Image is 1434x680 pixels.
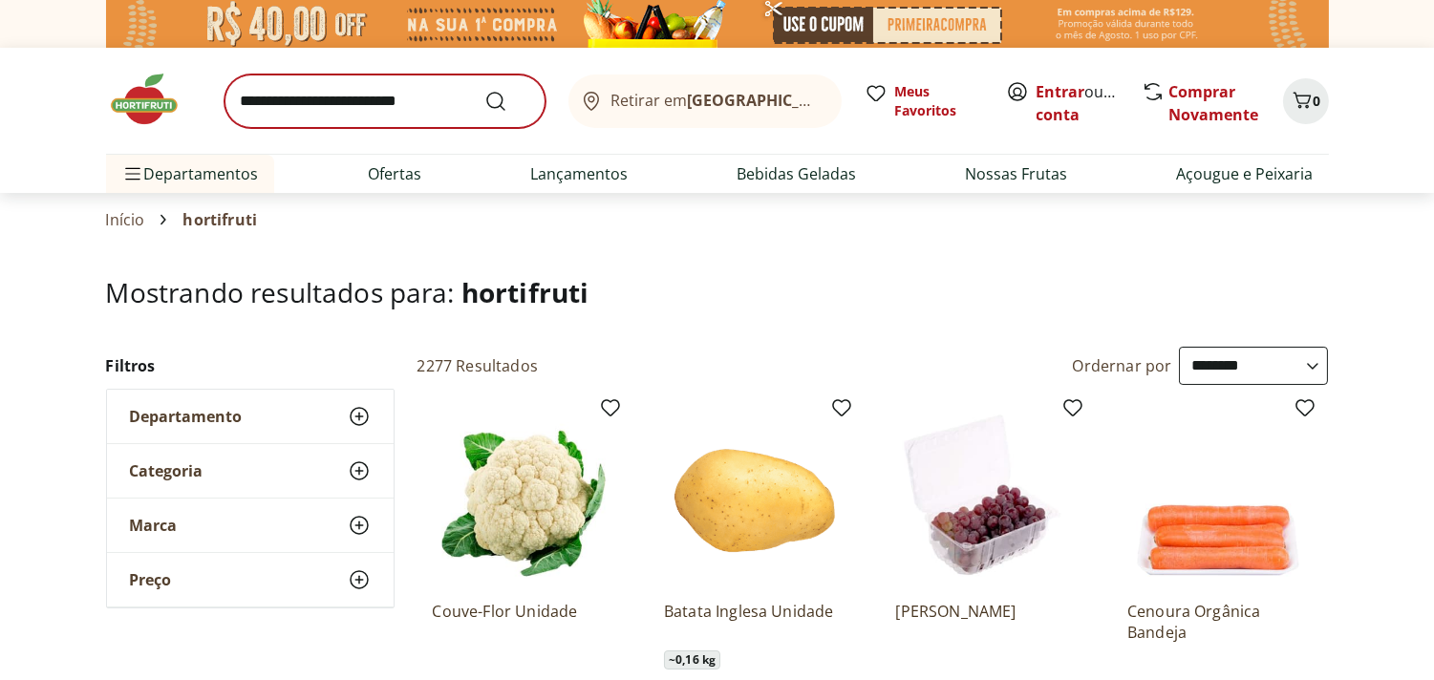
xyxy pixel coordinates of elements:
a: Meus Favoritos [865,82,983,120]
button: Marca [107,499,394,552]
span: Marca [130,516,178,535]
input: search [225,74,546,128]
a: Lançamentos [530,162,628,185]
h2: Filtros [106,347,395,385]
img: Uva Rosada Embalada [895,404,1077,585]
button: Categoria [107,444,394,498]
span: Departamentos [121,151,259,197]
img: Batata Inglesa Unidade [664,404,845,585]
button: Departamento [107,390,394,443]
button: Menu [121,151,144,197]
h2: 2277 Resultados [417,355,538,376]
label: Ordernar por [1073,355,1172,376]
span: ou [1037,80,1122,126]
span: Departamento [130,407,243,426]
span: Preço [130,570,172,589]
button: Carrinho [1283,78,1329,124]
a: Ofertas [368,162,421,185]
span: ~ 0,16 kg [664,650,720,669]
a: Criar conta [1037,81,1142,125]
a: Nossas Frutas [965,162,1067,185]
span: hortifruti [182,211,257,228]
a: Bebidas Geladas [737,162,856,185]
a: Batata Inglesa Unidade [664,601,845,643]
span: Categoria [130,461,203,480]
a: Açougue e Peixaria [1176,162,1313,185]
button: Preço [107,553,394,606]
b: [GEOGRAPHIC_DATA]/[GEOGRAPHIC_DATA] [687,90,1009,111]
span: hortifruti [461,274,589,310]
img: Cenoura Orgânica Bandeja [1127,404,1309,585]
a: Comprar Novamente [1169,81,1259,125]
button: Retirar em[GEOGRAPHIC_DATA]/[GEOGRAPHIC_DATA] [568,74,842,128]
a: Cenoura Orgânica Bandeja [1127,601,1309,643]
span: 0 [1314,92,1321,110]
a: [PERSON_NAME] [895,601,1077,643]
span: Retirar em [610,92,822,109]
a: Início [106,211,145,228]
button: Submit Search [484,90,530,113]
a: Couve-Flor Unidade [433,601,614,643]
img: Hortifruti [106,71,202,128]
img: Couve-Flor Unidade [433,404,614,585]
span: Meus Favoritos [895,82,983,120]
h1: Mostrando resultados para: [106,277,1329,308]
a: Entrar [1037,81,1085,102]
